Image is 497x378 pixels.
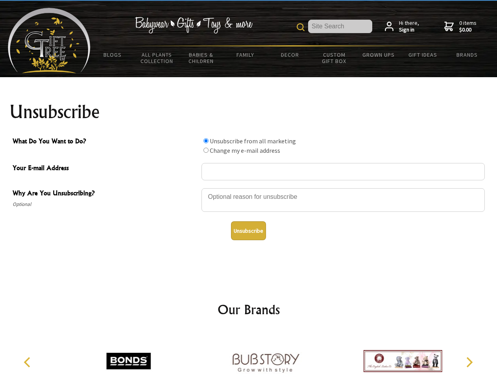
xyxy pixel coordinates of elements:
a: Brands [445,46,490,63]
a: Babies & Children [179,46,224,69]
img: product search [297,23,305,31]
button: Unsubscribe [231,221,266,240]
span: Why Are You Unsubscribing? [13,188,198,200]
label: Change my e-mail address [210,146,280,154]
a: Grown Ups [356,46,401,63]
span: Your E-mail Address [13,163,198,174]
input: What Do You Want to Do? [203,148,209,153]
h1: Unsubscribe [9,102,488,121]
a: BLOGS [91,46,135,63]
button: Previous [20,354,37,371]
input: What Do You Want to Do? [203,138,209,143]
input: Site Search [308,20,372,33]
span: 0 items [459,19,477,33]
strong: $0.00 [459,26,477,33]
img: Babyware - Gifts - Toys and more... [8,8,91,73]
button: Next [460,354,478,371]
strong: Sign in [399,26,419,33]
h2: Our Brands [16,300,482,319]
a: Decor [268,46,312,63]
span: What Do You Want to Do? [13,136,198,148]
textarea: Why Are You Unsubscribing? [201,188,485,212]
img: Babywear - Gifts - Toys & more [135,17,253,33]
a: Custom Gift Box [312,46,357,69]
a: All Plants Collection [135,46,179,69]
label: Unsubscribe from all marketing [210,137,296,145]
span: Hi there, [399,20,419,33]
a: Hi there,Sign in [385,20,419,33]
a: 0 items$0.00 [444,20,477,33]
a: Family [224,46,268,63]
input: Your E-mail Address [201,163,485,180]
span: Optional [13,200,198,209]
a: Gift Ideas [401,46,445,63]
